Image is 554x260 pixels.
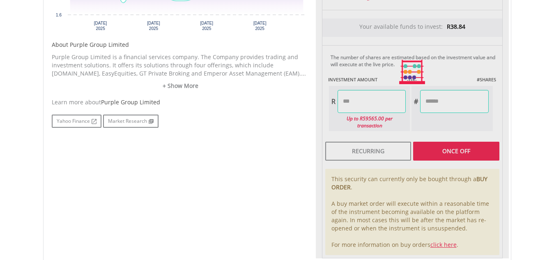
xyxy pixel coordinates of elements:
text: [DATE] 2025 [200,21,213,31]
text: [DATE] 2025 [253,21,266,31]
p: Purple Group Limited is a financial services company. The Company provides trading and investment... [52,53,310,78]
a: + Show More [52,82,310,90]
a: Market Research [103,115,159,128]
text: [DATE] 2025 [147,21,160,31]
span: Purple Group Limited [101,98,160,106]
text: 1.6 [56,13,62,17]
h5: About Purple Group Limited [52,41,310,49]
div: Learn more about [52,98,310,106]
a: Yahoo Finance [52,115,101,128]
text: [DATE] 2025 [94,21,107,31]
